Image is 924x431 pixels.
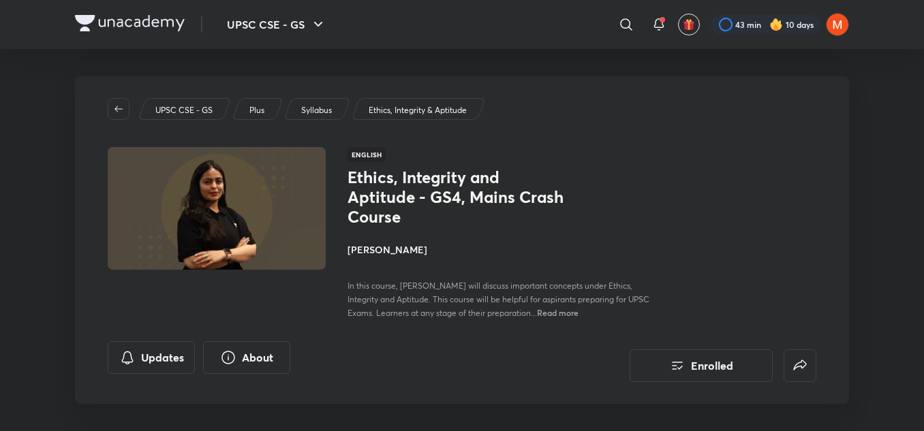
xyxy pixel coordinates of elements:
button: Enrolled [630,349,773,382]
h1: Ethics, Integrity and Aptitude - GS4, Mains Crash Course [348,167,570,226]
p: Syllabus [301,104,332,116]
button: About [203,341,290,374]
p: Ethics, Integrity & Aptitude [369,104,467,116]
button: avatar [678,14,700,35]
p: UPSC CSE - GS [155,104,213,116]
img: streak [769,18,783,31]
p: Plus [249,104,264,116]
a: Company Logo [75,15,185,35]
a: UPSC CSE - GS [153,104,215,116]
button: Updates [108,341,195,374]
img: Company Logo [75,15,185,31]
a: Plus [247,104,267,116]
span: Read more [537,307,579,318]
a: Syllabus [299,104,335,116]
img: Farhana Solanki [826,13,849,36]
a: Ethics, Integrity & Aptitude [367,104,469,116]
span: English [348,147,386,162]
button: UPSC CSE - GS [219,11,335,38]
img: Thumbnail [106,146,328,271]
img: avatar [683,18,695,31]
button: false [784,349,816,382]
h4: [PERSON_NAME] [348,242,653,257]
span: In this course, [PERSON_NAME] will discuss important concepts under Ethics, Integrity and Aptitud... [348,281,649,318]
